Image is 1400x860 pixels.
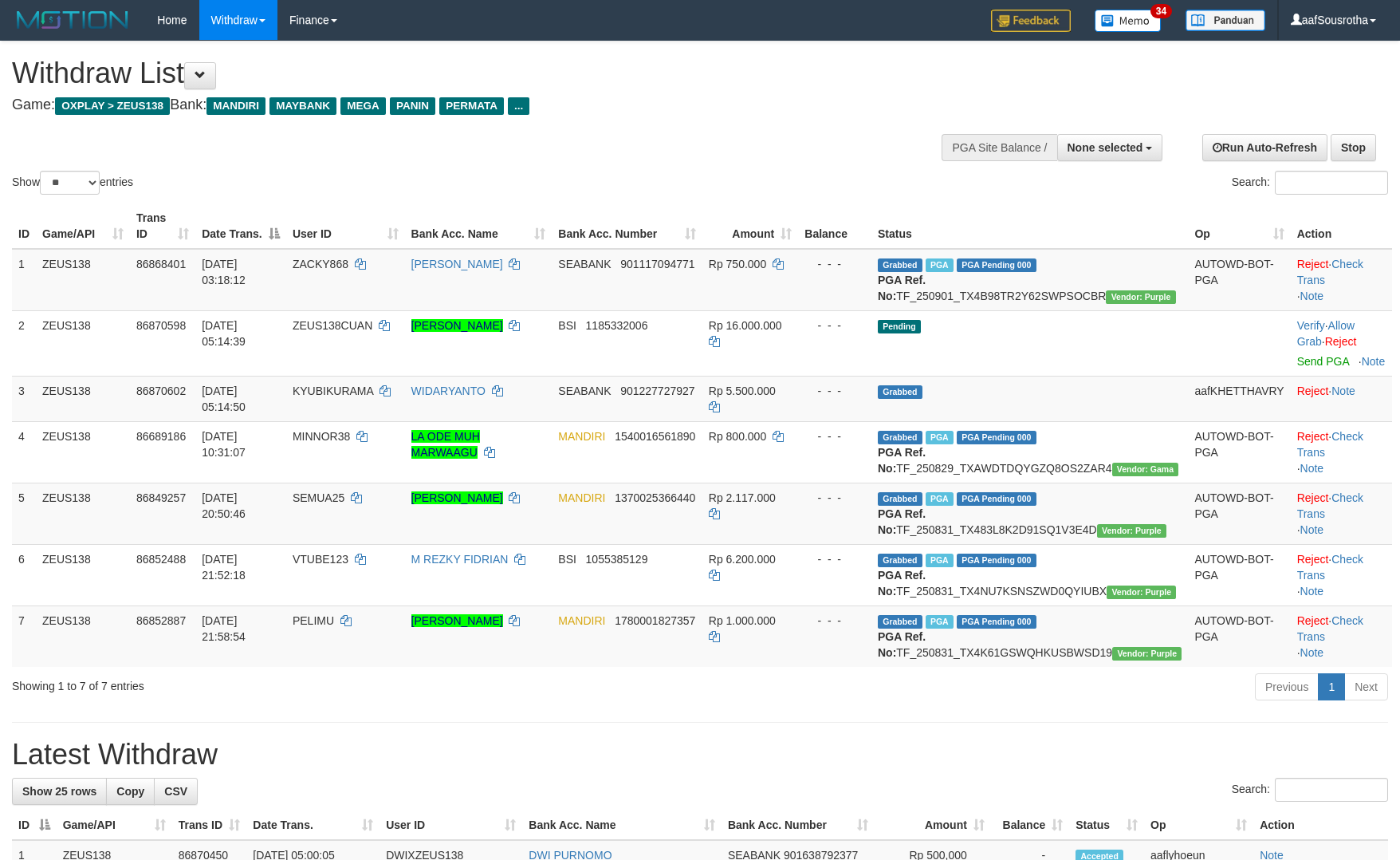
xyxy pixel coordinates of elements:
input: Search: [1275,171,1388,195]
a: Check Trans [1297,430,1363,459]
div: Showing 1 to 7 of 7 entries [12,672,572,694]
span: VTUBE123 [293,553,348,566]
th: Action [1291,203,1392,249]
span: OXPLAY > ZEUS138 [55,97,170,115]
th: Date Trans.: activate to sort column descending [195,203,286,249]
td: 1 [12,249,36,311]
td: ZEUS138 [36,249,130,311]
input: Search: [1275,778,1388,802]
td: aafKHETTHAVRY [1188,376,1290,421]
td: ZEUS138 [36,310,130,376]
td: 4 [12,421,36,483]
a: Stop [1331,134,1376,161]
td: ZEUS138 [36,376,130,421]
span: PGA Pending [957,431,1036,444]
span: Copy [116,785,144,798]
span: Grabbed [878,492,922,506]
th: User ID: activate to sort column ascending [379,811,522,840]
td: ZEUS138 [36,606,130,667]
td: · · [1291,606,1392,667]
span: PGA Pending [957,258,1036,272]
span: Rp 2.117.000 [709,491,776,504]
a: Verify [1297,319,1325,332]
th: Action [1253,811,1388,840]
span: 86868401 [136,258,186,270]
a: Note [1331,385,1355,397]
span: · [1297,319,1355,348]
th: Trans ID: activate to sort column ascending [172,811,247,840]
th: Trans ID: activate to sort column ascending [130,203,195,249]
span: BSI [558,553,576,566]
td: ZEUS138 [36,421,130,483]
span: PGA Pending [957,492,1036,506]
a: Reject [1297,385,1329,397]
span: Rp 16.000.000 [709,319,782,332]
td: TF_250831_TX4NU7KSNSZWD0QYIUBX [871,544,1188,606]
span: Rp 6.200.000 [709,553,776,566]
a: Show 25 rows [12,778,107,805]
img: MOTION_logo.png [12,8,133,32]
span: SEMUA25 [293,491,344,504]
span: [DATE] 05:14:50 [202,385,246,413]
span: BSI [558,319,576,332]
span: Rp 800.000 [709,430,766,443]
span: Grabbed [878,385,922,399]
a: [PERSON_NAME] [411,258,503,270]
span: Copy 1540016561890 to clipboard [615,430,695,443]
td: AUTOWD-BOT-PGA [1188,606,1290,667]
a: [PERSON_NAME] [411,614,503,627]
span: MEGA [340,97,386,115]
span: [DATE] 21:58:54 [202,614,246,643]
span: [DATE] 03:18:12 [202,258,246,286]
a: Reject [1297,553,1329,566]
span: PANIN [390,97,435,115]
span: Pending [878,320,921,333]
td: · · [1291,544,1392,606]
a: Check Trans [1297,258,1363,286]
div: - - - [804,613,865,629]
span: Show 25 rows [22,785,96,798]
th: Balance [798,203,871,249]
a: Reject [1297,491,1329,504]
button: None selected [1057,134,1163,161]
span: MANDIRI [558,614,605,627]
td: ZEUS138 [36,483,130,544]
div: - - - [804,383,865,399]
a: Copy [106,778,155,805]
span: Marked by aafsolysreylen [926,554,954,567]
span: Rp 5.500.000 [709,385,776,397]
div: - - - [804,428,865,444]
span: Copy 1370025366440 to clipboard [615,491,695,504]
span: Vendor URL: https://trx4.1velocity.biz [1107,586,1176,599]
td: AUTOWD-BOT-PGA [1188,544,1290,606]
span: MINNOR38 [293,430,350,443]
b: PGA Ref. No: [878,569,926,598]
span: SEABANK [558,385,611,397]
span: [DATE] 10:31:07 [202,430,246,459]
th: Bank Acc. Name: activate to sort column ascending [522,811,722,840]
h4: Game: Bank: [12,97,918,113]
td: TF_250831_TX4K61GSWQHKUSBWSD19 [871,606,1188,667]
th: Bank Acc. Number: activate to sort column ascending [722,811,875,840]
a: Run Auto-Refresh [1202,134,1327,161]
img: Button%20Memo.svg [1095,10,1162,32]
td: AUTOWD-BOT-PGA [1188,249,1290,311]
span: ZACKY868 [293,258,348,270]
a: Check Trans [1297,614,1363,643]
a: M REZKY FIDRIAN [411,553,509,566]
span: Marked by aaftrukkakada [926,258,954,272]
th: Status: activate to sort column ascending [1069,811,1144,840]
th: Game/API: activate to sort column ascending [36,203,130,249]
span: Vendor URL: https://trx4.1velocity.biz [1112,647,1182,661]
th: User ID: activate to sort column ascending [286,203,405,249]
td: TF_250831_TX483L8K2D91SQ1V3E4D [871,483,1188,544]
span: [DATE] 21:52:18 [202,553,246,582]
label: Search: [1232,171,1388,195]
span: MAYBANK [269,97,336,115]
h1: Latest Withdraw [12,739,1388,771]
td: 2 [12,310,36,376]
h1: Withdraw List [12,57,918,89]
td: 3 [12,376,36,421]
th: Bank Acc. Name: activate to sort column ascending [405,203,553,249]
th: Game/API: activate to sort column ascending [57,811,172,840]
